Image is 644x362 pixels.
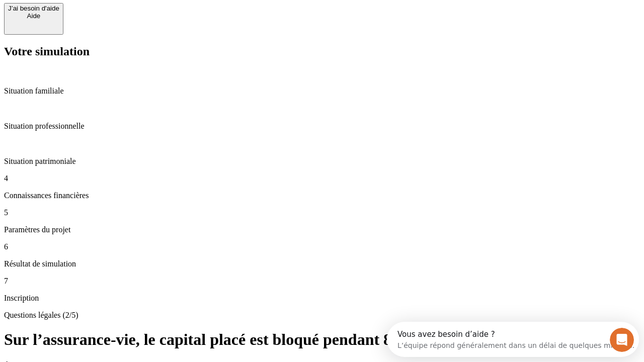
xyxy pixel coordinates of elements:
p: Inscription [4,294,640,303]
h1: Sur l’assurance-vie, le capital placé est bloqué pendant 8 ans ? [4,330,640,349]
p: 4 [4,174,640,183]
p: 6 [4,242,640,251]
button: J’ai besoin d'aideAide [4,3,63,35]
p: 5 [4,208,640,217]
p: 7 [4,277,640,286]
p: Questions légales (2/5) [4,311,640,320]
iframe: Intercom live chat discovery launcher [387,322,639,357]
h2: Votre simulation [4,45,640,58]
p: Situation professionnelle [4,122,640,131]
p: Situation familiale [4,86,640,96]
p: Situation patrimoniale [4,157,640,166]
div: J’ai besoin d'aide [8,5,59,12]
div: Ouvrir le Messenger Intercom [4,4,277,32]
div: Vous avez besoin d’aide ? [11,9,248,17]
div: L’équipe répond généralement dans un délai de quelques minutes. [11,17,248,27]
p: Résultat de simulation [4,259,640,268]
div: Aide [8,12,59,20]
iframe: Intercom live chat [610,328,634,352]
p: Connaissances financières [4,191,640,200]
p: Paramètres du projet [4,225,640,234]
